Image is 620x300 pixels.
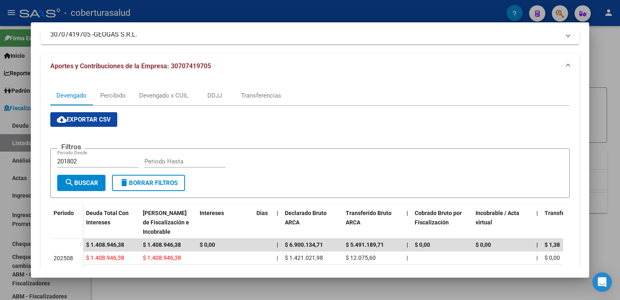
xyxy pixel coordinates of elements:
span: $ 1.408.946,38 [86,241,124,248]
div: Percibido [100,91,126,100]
span: $ 0,00 [545,254,560,261]
span: $ 0,00 [476,241,491,248]
span: | [407,267,408,274]
datatable-header-cell: Intereses [196,204,253,240]
div: Devengado x CUIL [139,91,188,100]
span: Intereses [200,210,224,216]
datatable-header-cell: Transferido Bruto ARCA [342,204,403,240]
span: 202507 [54,267,73,274]
span: [PERSON_NAME] de Fiscalización e Incobrable [143,210,189,235]
span: | [407,254,408,261]
button: Borrar Filtros [112,175,185,191]
mat-icon: search [65,178,74,187]
datatable-header-cell: | [533,204,541,240]
datatable-header-cell: Cobrado Bruto por Fiscalización [411,204,472,240]
datatable-header-cell: | [273,204,282,240]
span: | [277,210,278,216]
span: Dias [256,210,268,216]
span: | [277,267,278,274]
span: Incobrable / Acta virtual [476,210,519,226]
span: $ 12.075,60 [346,254,376,261]
div: Devengado [56,91,86,100]
span: Declarado Bruto ARCA [285,210,327,226]
button: Buscar [57,175,105,191]
span: $ 1.408.946,38 [143,254,181,261]
span: | [277,241,278,248]
span: | [536,254,538,261]
span: | [277,254,278,261]
datatable-header-cell: Incobrable / Acta virtual [472,204,533,240]
span: $ 1.286.315,26 [346,267,384,274]
span: $ 5.491.189,71 [346,241,384,248]
span: $ 1.286.315,23 [285,267,323,274]
datatable-header-cell: Dias [253,204,273,240]
span: Exportar CSV [57,116,111,123]
datatable-header-cell: Deuda Total Con Intereses [83,204,140,240]
span: Buscar [65,179,98,187]
div: Transferencias [241,91,281,100]
span: $ 1.408.946,38 [86,254,124,261]
span: $ 0,03 [545,267,560,274]
span: Transferido De Más [545,210,595,216]
span: Aportes y Contribuciones de la Empresa: 30707419705 [50,62,211,70]
mat-icon: delete [119,178,129,187]
span: Transferido Bruto ARCA [346,210,392,226]
span: Cobrado Bruto por Fiscalización [415,210,462,226]
mat-panel-title: 30707419705 - [50,30,560,39]
span: | [407,210,408,216]
span: Período [54,210,74,216]
div: DDJJ [207,91,222,100]
span: GEOGAS S.R.L. [94,30,137,39]
datatable-header-cell: Declarado Bruto ARCA [282,204,342,240]
span: $ 0,00 [415,241,430,248]
span: $ 1.408.946,38 [143,241,181,248]
span: | [536,267,538,274]
span: $ 1.421.021,98 [285,254,323,261]
span: $ 6.900.134,71 [285,241,323,248]
span: $ 0,00 [200,241,215,248]
mat-expansion-panel-header: Aportes y Contribuciones de la Empresa: 30707419705 [41,53,579,79]
mat-icon: cloud_download [57,115,67,124]
span: $ 1,38 [545,241,560,248]
span: Deuda Total Con Intereses [86,210,129,226]
datatable-header-cell: | [403,204,411,240]
span: Borrar Filtros [119,179,178,187]
span: | [536,210,538,216]
span: 202508 [54,255,73,261]
datatable-header-cell: Transferido De Más [541,204,602,240]
span: | [536,241,538,248]
h3: Filtros [57,142,85,151]
mat-expansion-panel-header: 30707419705 -GEOGAS S.R.L. [41,25,579,44]
span: | [407,241,408,248]
button: Exportar CSV [50,112,117,127]
datatable-header-cell: Período [50,204,83,239]
datatable-header-cell: Deuda Bruta Neto de Fiscalización e Incobrable [140,204,196,240]
div: Open Intercom Messenger [592,272,612,292]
